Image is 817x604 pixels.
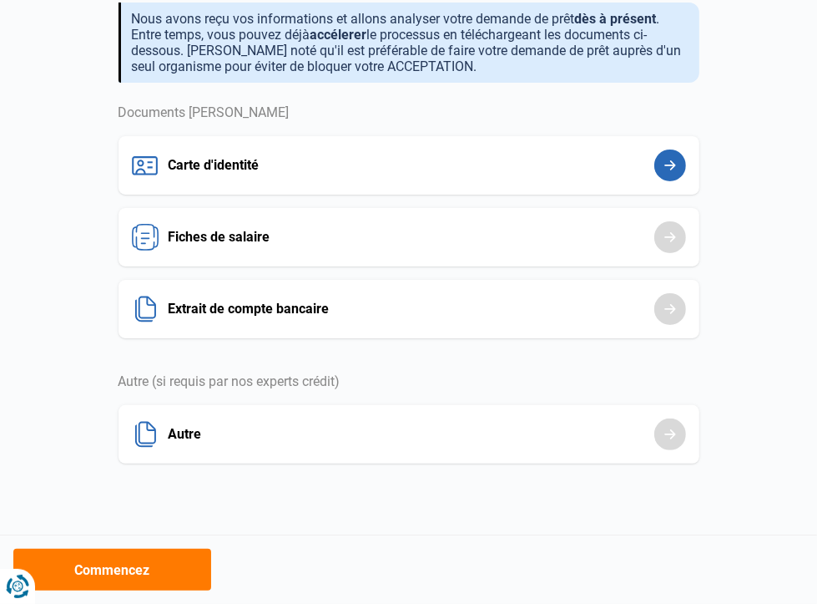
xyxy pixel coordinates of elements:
button: Carte d'identité [119,136,699,195]
button: Fiches de salaire [119,208,699,266]
button: Extrait de compte bancaire [119,280,699,338]
strong: dès à présent [575,11,657,27]
button: Commencez [13,549,211,591]
p: Nous avons reçu vos informations et allons analyser votre demande de prêt . Entre temps, vous pou... [132,11,686,74]
button: Autre [119,405,699,464]
strong: accélerer [310,27,367,43]
div: Autre (si requis par nos experts crédit) [119,352,699,405]
div: Documents [PERSON_NAME] [119,103,699,136]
